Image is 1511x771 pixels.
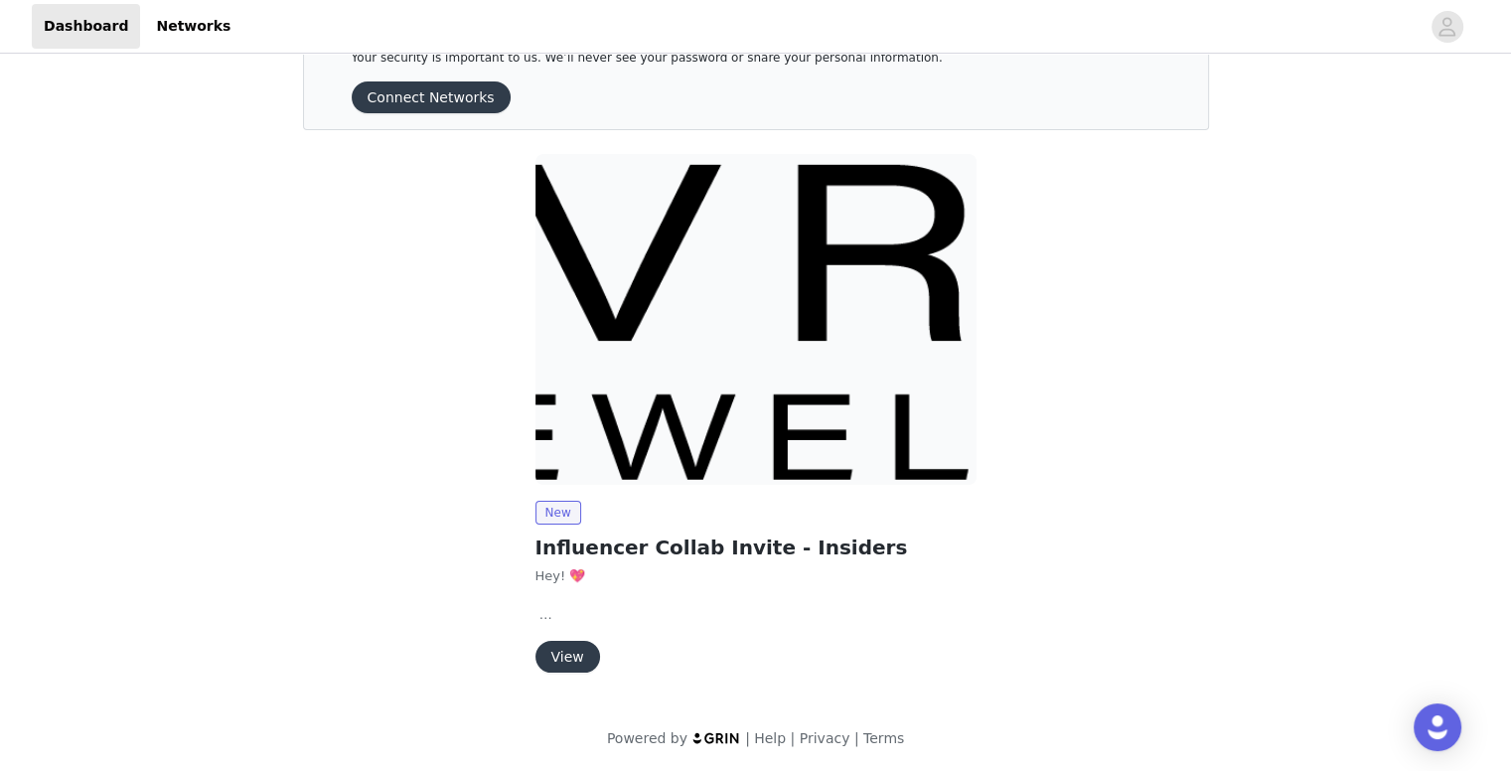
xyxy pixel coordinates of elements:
[863,730,904,746] a: Terms
[535,154,977,485] img: Evry Jewels
[607,730,687,746] span: Powered by
[745,730,750,746] span: |
[1414,703,1461,751] div: Open Intercom Messenger
[691,731,741,744] img: logo
[535,566,977,586] p: Hey! 💖
[535,650,600,665] a: View
[1437,11,1456,43] div: avatar
[854,730,859,746] span: |
[535,501,581,525] span: New
[800,730,850,746] a: Privacy
[144,4,242,49] a: Networks
[535,533,977,562] h2: Influencer Collab Invite - Insiders
[754,730,786,746] a: Help
[32,4,140,49] a: Dashboard
[352,51,1112,66] p: Your security is important to us. We’ll never see your password or share your personal information.
[352,81,511,113] button: Connect Networks
[535,641,600,673] button: View
[790,730,795,746] span: |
